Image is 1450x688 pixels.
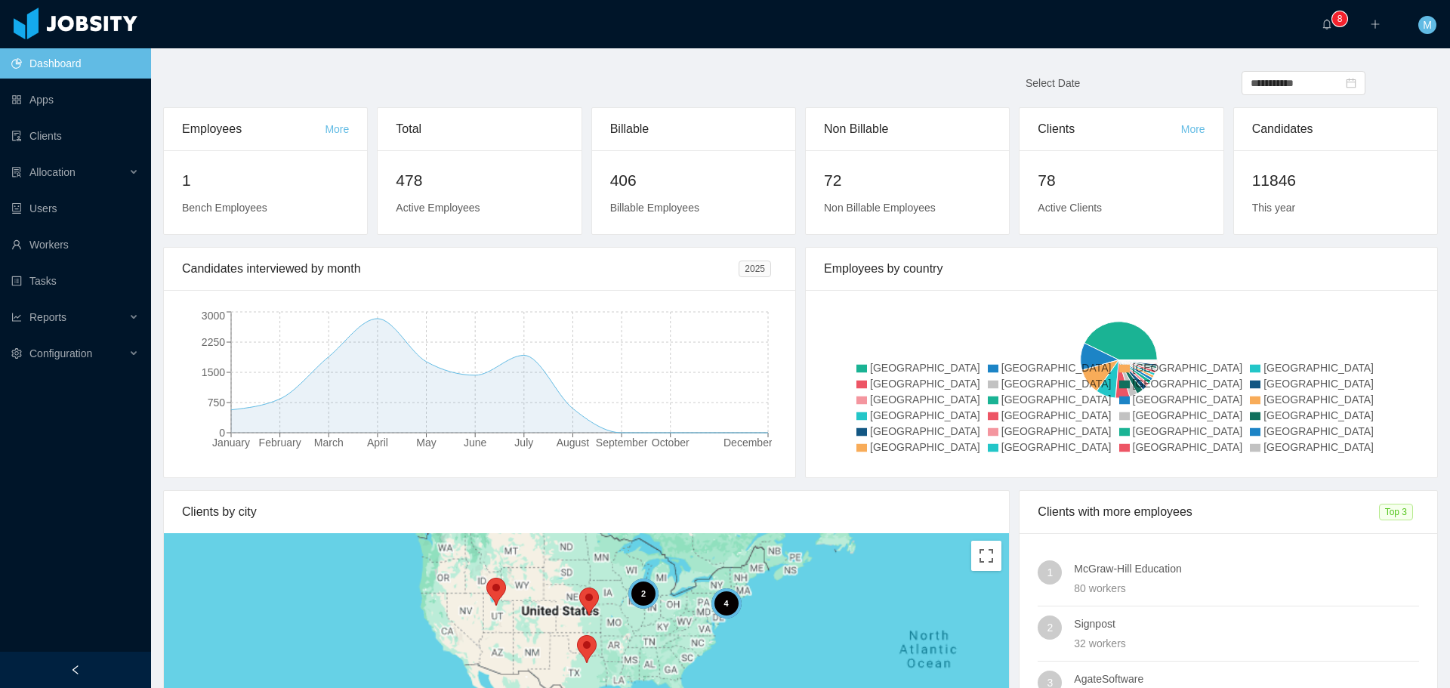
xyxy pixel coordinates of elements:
tspan: October [652,437,690,449]
div: Candidates interviewed by month [182,248,739,290]
h2: 406 [610,168,777,193]
a: More [1181,123,1205,135]
h4: McGraw-Hill Education [1074,560,1419,577]
div: Candidates [1252,108,1419,150]
i: icon: line-chart [11,312,22,322]
p: 8 [1337,11,1343,26]
h4: AgateSoftware [1074,671,1419,687]
span: [GEOGRAPHIC_DATA] [1263,393,1374,406]
span: 2025 [739,261,771,277]
span: [GEOGRAPHIC_DATA] [1001,362,1112,374]
span: [GEOGRAPHIC_DATA] [1263,425,1374,437]
span: This year [1252,202,1296,214]
a: icon: userWorkers [11,230,139,260]
span: [GEOGRAPHIC_DATA] [1001,441,1112,453]
div: Clients [1038,108,1180,150]
tspan: August [557,437,590,449]
span: M [1423,16,1432,34]
span: [GEOGRAPHIC_DATA] [870,441,980,453]
span: [GEOGRAPHIC_DATA] [1133,409,1243,421]
span: [GEOGRAPHIC_DATA] [1001,409,1112,421]
span: [GEOGRAPHIC_DATA] [870,393,980,406]
span: Non Billable Employees [824,202,936,214]
span: Active Employees [396,202,480,214]
span: Configuration [29,347,92,359]
div: Clients with more employees [1038,491,1378,533]
a: icon: robotUsers [11,193,139,224]
div: Employees [182,108,325,150]
tspan: 2250 [202,336,225,348]
tspan: 0 [219,427,225,439]
tspan: January [212,437,250,449]
span: [GEOGRAPHIC_DATA] [870,409,980,421]
h2: 11846 [1252,168,1419,193]
div: 2 [628,578,659,609]
span: [GEOGRAPHIC_DATA] [1001,378,1112,390]
tspan: April [367,437,388,449]
span: [GEOGRAPHIC_DATA] [1263,409,1374,421]
a: icon: appstoreApps [11,85,139,115]
tspan: February [259,437,301,449]
span: Allocation [29,166,76,178]
span: [GEOGRAPHIC_DATA] [870,425,980,437]
div: Billable [610,108,777,150]
div: Employees by country [824,248,1419,290]
tspan: 750 [208,396,226,409]
span: [GEOGRAPHIC_DATA] [870,378,980,390]
tspan: September [596,437,648,449]
span: [GEOGRAPHIC_DATA] [1263,362,1374,374]
a: icon: pie-chartDashboard [11,48,139,79]
h4: Signpost [1074,615,1419,632]
tspan: December [723,437,773,449]
a: icon: profileTasks [11,266,139,296]
span: [GEOGRAPHIC_DATA] [1263,378,1374,390]
span: [GEOGRAPHIC_DATA] [1133,393,1243,406]
span: Billable Employees [610,202,699,214]
button: Toggle fullscreen view [971,541,1001,571]
a: icon: auditClients [11,121,139,151]
span: [GEOGRAPHIC_DATA] [1133,378,1243,390]
div: 4 [711,588,741,619]
i: icon: calendar [1346,78,1356,88]
span: Active Clients [1038,202,1102,214]
span: [GEOGRAPHIC_DATA] [1133,441,1243,453]
tspan: June [464,437,487,449]
i: icon: setting [11,348,22,359]
span: Top 3 [1379,504,1413,520]
a: More [325,123,349,135]
sup: 8 [1332,11,1347,26]
span: [GEOGRAPHIC_DATA] [1263,441,1374,453]
i: icon: solution [11,167,22,177]
h2: 78 [1038,168,1205,193]
span: 2 [1047,615,1053,640]
span: [GEOGRAPHIC_DATA] [870,362,980,374]
span: [GEOGRAPHIC_DATA] [1133,425,1243,437]
h2: 478 [396,168,563,193]
tspan: May [416,437,436,449]
h2: 1 [182,168,349,193]
div: Total [396,108,563,150]
tspan: July [514,437,533,449]
h2: 72 [824,168,991,193]
span: [GEOGRAPHIC_DATA] [1001,393,1112,406]
div: 80 workers [1074,580,1419,597]
div: 32 workers [1074,635,1419,652]
span: [GEOGRAPHIC_DATA] [1133,362,1243,374]
span: [GEOGRAPHIC_DATA] [1001,425,1112,437]
i: icon: plus [1370,19,1381,29]
div: Clients by city [182,491,991,533]
span: Select Date [1026,77,1080,89]
span: Bench Employees [182,202,267,214]
tspan: March [314,437,344,449]
span: Reports [29,311,66,323]
tspan: 3000 [202,310,225,322]
span: 1 [1047,560,1053,585]
i: icon: bell [1322,19,1332,29]
div: Non Billable [824,108,991,150]
tspan: 1500 [202,366,225,378]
